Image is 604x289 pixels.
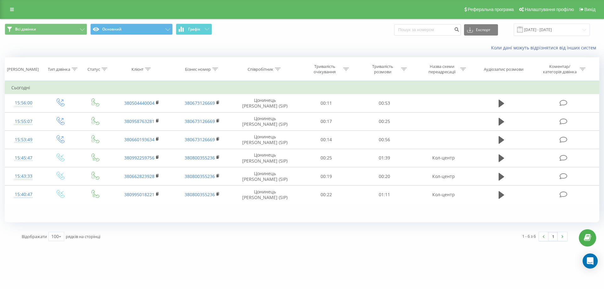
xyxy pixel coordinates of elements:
span: Всі дзвінки [15,27,36,32]
a: 380800355236 [185,192,215,197]
td: Сьогодні [5,81,599,94]
div: Тривалість розмови [366,64,400,75]
td: 00:25 [297,149,355,167]
div: Назва схеми переадресації [425,64,459,75]
a: 380673126669 [185,100,215,106]
div: Тривалість очікування [308,64,342,75]
div: Open Intercom Messenger [583,253,598,269]
td: Цонинець [PERSON_NAME] (SIP) [232,94,297,112]
div: Аудіозапис розмови [484,67,523,72]
td: 00:14 [297,131,355,149]
div: Клієнт [131,67,143,72]
a: 380660193634 [124,136,154,142]
td: Цонинець [PERSON_NAME] (SIP) [232,167,297,186]
span: Вихід [584,7,596,12]
div: Статус [87,67,100,72]
div: [PERSON_NAME] [7,67,39,72]
td: 00:25 [355,112,413,131]
a: 380673126669 [185,118,215,124]
td: Кол-центр [413,167,474,186]
td: 01:39 [355,149,413,167]
a: 380673126669 [185,136,215,142]
div: 15:43:33 [11,170,36,182]
td: Цонинець [PERSON_NAME] (SIP) [232,186,297,204]
span: Графік [188,27,200,31]
div: 15:56:00 [11,97,36,109]
span: Реферальна програма [468,7,514,12]
input: Пошук за номером [394,24,461,36]
div: Бізнес номер [185,67,211,72]
td: Цонинець [PERSON_NAME] (SIP) [232,112,297,131]
div: 1 - 6 з 6 [522,233,536,239]
button: Експорт [464,24,498,36]
a: 380992259756 [124,155,154,161]
td: Кол-центр [413,149,474,167]
td: 01:11 [355,186,413,204]
a: 380958763281 [124,118,154,124]
a: 380504440004 [124,100,154,106]
div: Коментар/категорія дзвінка [541,64,578,75]
td: 00:53 [355,94,413,112]
span: Налаштування профілю [525,7,574,12]
a: 380800355236 [185,173,215,179]
span: рядків на сторінці [66,234,100,239]
td: 00:17 [297,112,355,131]
button: Графік [176,24,212,35]
div: 15:40:47 [11,188,36,201]
div: 15:45:47 [11,152,36,164]
div: 15:53:49 [11,134,36,146]
td: Кол-центр [413,186,474,204]
a: 380800355236 [185,155,215,161]
td: Цонинець [PERSON_NAME] (SIP) [232,131,297,149]
div: Тип дзвінка [48,67,70,72]
span: Відображати [22,234,47,239]
td: Цонинець [PERSON_NAME] (SIP) [232,149,297,167]
td: 00:20 [355,167,413,186]
a: 380662823928 [124,173,154,179]
div: 100 [51,233,59,240]
td: 00:22 [297,186,355,204]
button: Основний [90,24,173,35]
a: 380995018221 [124,192,154,197]
button: Всі дзвінки [5,24,87,35]
div: Співробітник [248,67,273,72]
td: 00:56 [355,131,413,149]
a: Коли дані можуть відрізнятися вiд інших систем [491,45,599,51]
a: 1 [548,232,558,241]
div: 15:55:07 [11,115,36,128]
td: 00:19 [297,167,355,186]
td: 00:11 [297,94,355,112]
